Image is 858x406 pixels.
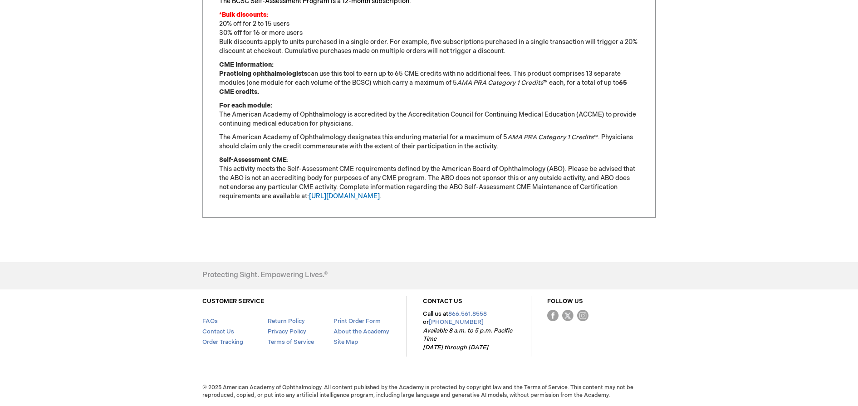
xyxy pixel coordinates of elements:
[268,318,305,325] a: Return Policy
[547,310,559,321] img: Facebook
[202,318,218,325] a: FAQs
[219,11,268,19] font: *Bulk discounts:
[219,156,287,164] strong: Self-Assessment CME
[268,328,306,335] a: Privacy Policy
[448,310,487,318] a: 866.561.8558
[429,318,484,326] a: [PHONE_NUMBER]
[547,298,583,305] a: FOLLOW US
[577,310,588,321] img: instagram
[196,384,663,399] span: © 2025 American Academy of Ophthalmology. All content published by the Academy is protected by co...
[219,102,272,109] strong: For each module:
[268,338,314,346] a: Terms of Service
[333,338,358,346] a: Site Map
[202,271,328,279] h4: Protecting Sight. Empowering Lives.®
[202,338,243,346] a: Order Tracking
[309,192,380,200] a: [URL][DOMAIN_NAME]
[333,318,381,325] a: Print Order Form
[333,328,389,335] a: About the Academy
[219,70,307,78] strong: Practicing ophthalmologists
[562,310,574,321] img: Twitter
[219,79,627,96] strong: 65 CME credits.
[219,61,274,68] strong: CME Information:
[202,298,264,305] a: CUSTOMER SERVICE
[423,298,462,305] a: CONTACT US
[507,133,593,141] em: AMA PRA Category 1 Credits
[219,101,639,128] p: The American Academy of Ophthalmology is accredited by the Accreditation Council for Continuing M...
[219,60,639,97] p: can use this tool to earn up to 65 CME credits with no additional fees. This product comprises 13...
[219,10,639,56] p: 20% off for 2 to 15 users 30% off for 16 or more users Bulk discounts apply to units purchased in...
[202,328,234,335] a: Contact Us
[219,133,639,151] p: The American Academy of Ophthalmology designates this enduring material for a maximum of 5 ™. Phy...
[423,310,515,352] p: Call us at or
[219,156,639,201] p: : This activity meets the Self-Assessment CME requirements defined by the American Board of Ophth...
[457,79,543,87] em: AMA PRA Category 1 Credits
[423,327,512,351] em: Available 8 a.m. to 5 p.m. Pacific Time [DATE] through [DATE]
